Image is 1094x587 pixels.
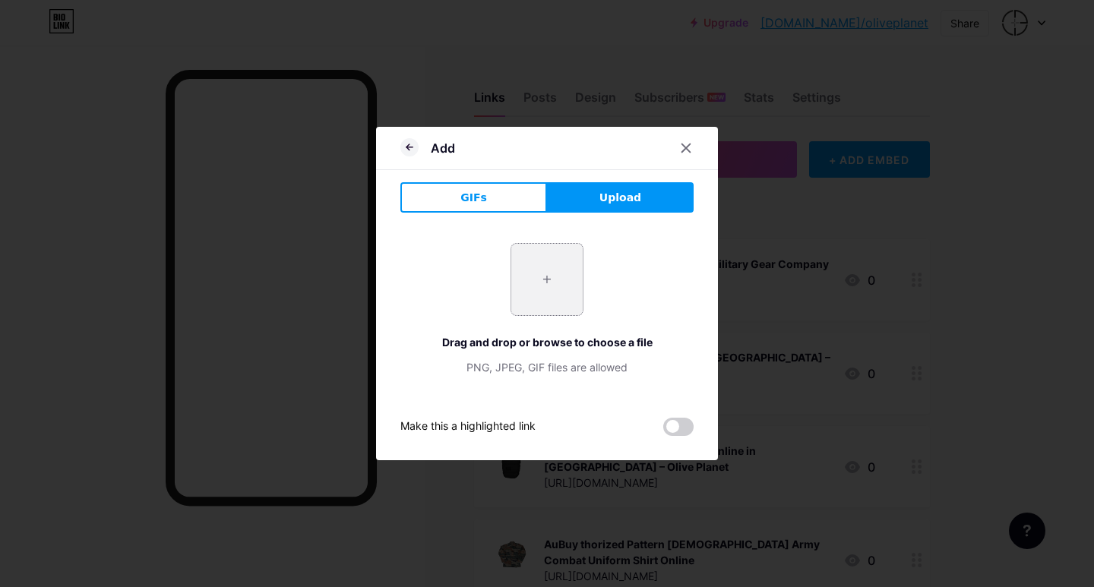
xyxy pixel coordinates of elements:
[547,182,694,213] button: Upload
[400,418,536,436] div: Make this a highlighted link
[400,182,547,213] button: GIFs
[599,190,641,206] span: Upload
[460,190,487,206] span: GIFs
[431,139,455,157] div: Add
[400,359,694,375] div: PNG, JPEG, GIF files are allowed
[400,334,694,350] div: Drag and drop or browse to choose a file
